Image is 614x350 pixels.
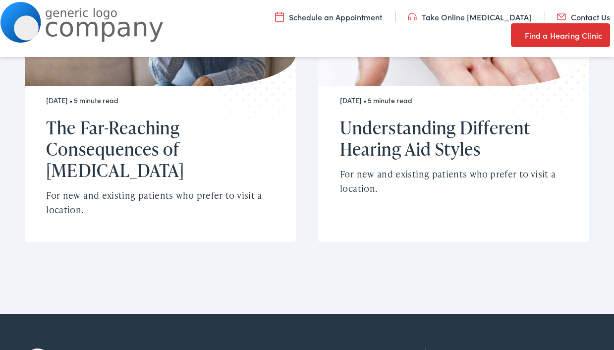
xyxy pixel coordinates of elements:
p: For new and existing patients who prefer to visit a location. [340,167,557,196]
img: utility icon [557,11,566,22]
h2: Understanding Different Hearing Aid Styles [340,117,557,160]
img: utility icon [511,29,520,41]
img: utility icon [275,11,284,22]
a: Schedule an Appointment [275,11,382,22]
a: Take Online [MEDICAL_DATA] [408,11,531,22]
a: Find a Hearing Clinic [511,23,610,47]
a: Contact Us [557,11,610,22]
h2: The Far-Reaching Consequences of [MEDICAL_DATA] [46,117,263,181]
div: [DATE] • 5 minute read [340,96,557,105]
div: [DATE] • 5 minute read [46,96,263,105]
img: utility icon [408,11,417,22]
p: For new and existing patients who prefer to visit a location. [46,188,263,217]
